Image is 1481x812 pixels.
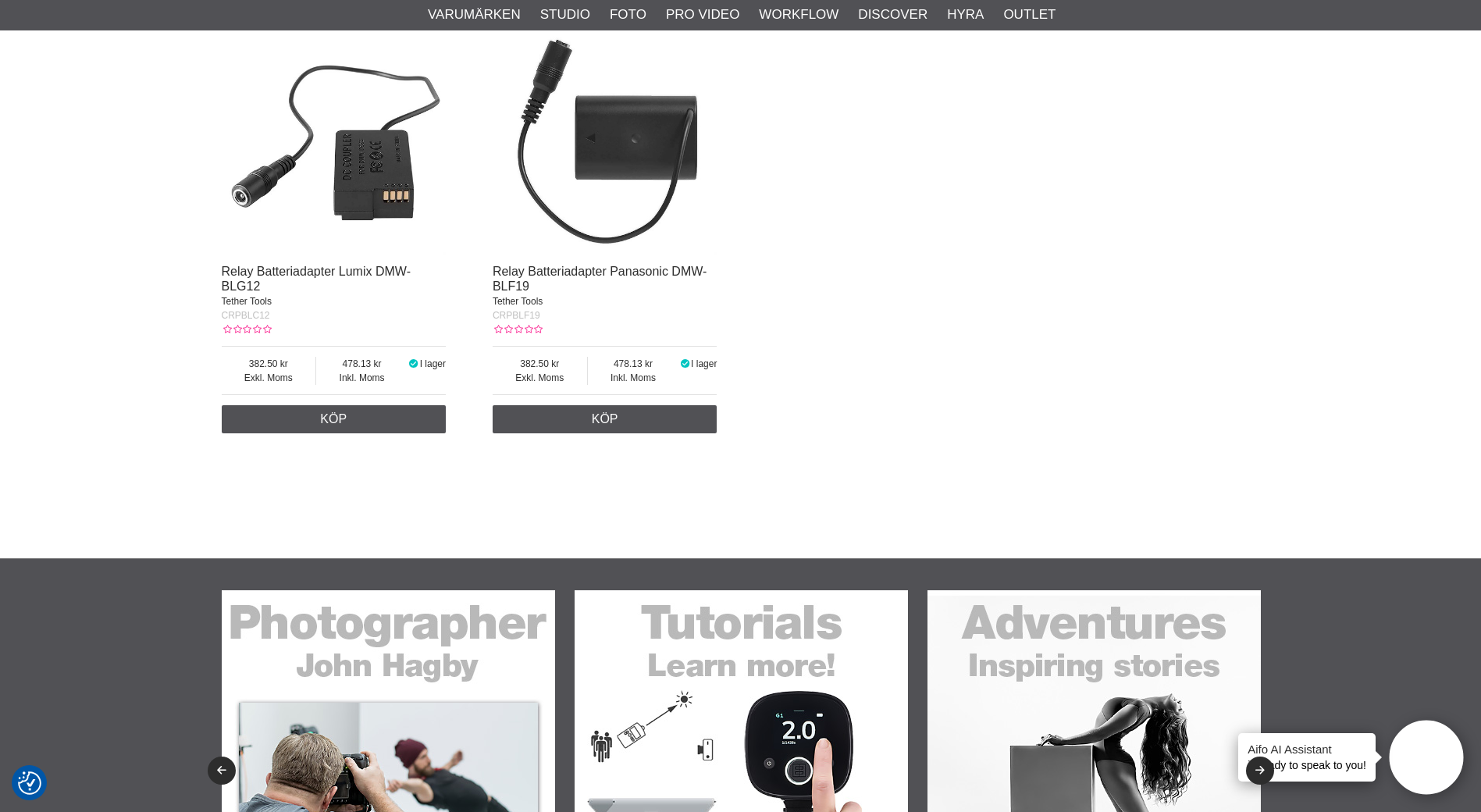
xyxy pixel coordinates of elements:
[408,358,420,369] i: I lager
[222,357,316,371] span: 382.50
[222,265,411,293] a: Relay Batteriadapter Lumix DMW-BLG12
[588,357,679,371] span: 478.13
[420,358,446,369] span: I lager
[759,5,838,25] a: Workflow
[493,405,717,433] a: Köp
[1248,741,1366,757] h4: Aifo AI Assistant
[222,405,447,433] a: Köp
[588,371,679,385] span: Inkl. Moms
[678,358,691,369] i: I lager
[610,5,646,25] a: Foto
[1238,733,1376,782] div: is ready to speak to you!
[316,357,408,371] span: 478.13
[691,358,717,369] span: I lager
[858,5,927,25] a: Discover
[208,757,236,785] button: Previous
[493,371,587,385] span: Exkl. Moms
[493,296,543,307] span: Tether Tools
[666,5,739,25] a: Pro Video
[493,310,540,321] span: CRPBLF19
[1246,757,1274,785] button: Next
[493,322,543,337] div: Kundbetyg: 0
[18,771,41,795] img: Revisit consent button
[1003,5,1056,25] a: Outlet
[222,30,447,255] img: Relay Batteriadapter Lumix DMW-BLG12
[947,5,984,25] a: Hyra
[222,371,316,385] span: Exkl. Moms
[222,310,270,321] span: CRPBLC12
[222,296,272,307] span: Tether Tools
[222,322,272,337] div: Kundbetyg: 0
[493,265,707,293] a: Relay Batteriadapter Panasonic DMW-BLF19
[493,30,717,255] img: Relay Batteriadapter Panasonic DMW-BLF19
[493,357,587,371] span: 382.50
[428,5,521,25] a: Varumärken
[540,5,590,25] a: Studio
[18,769,41,797] button: Samtyckesinställningar
[316,371,408,385] span: Inkl. Moms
